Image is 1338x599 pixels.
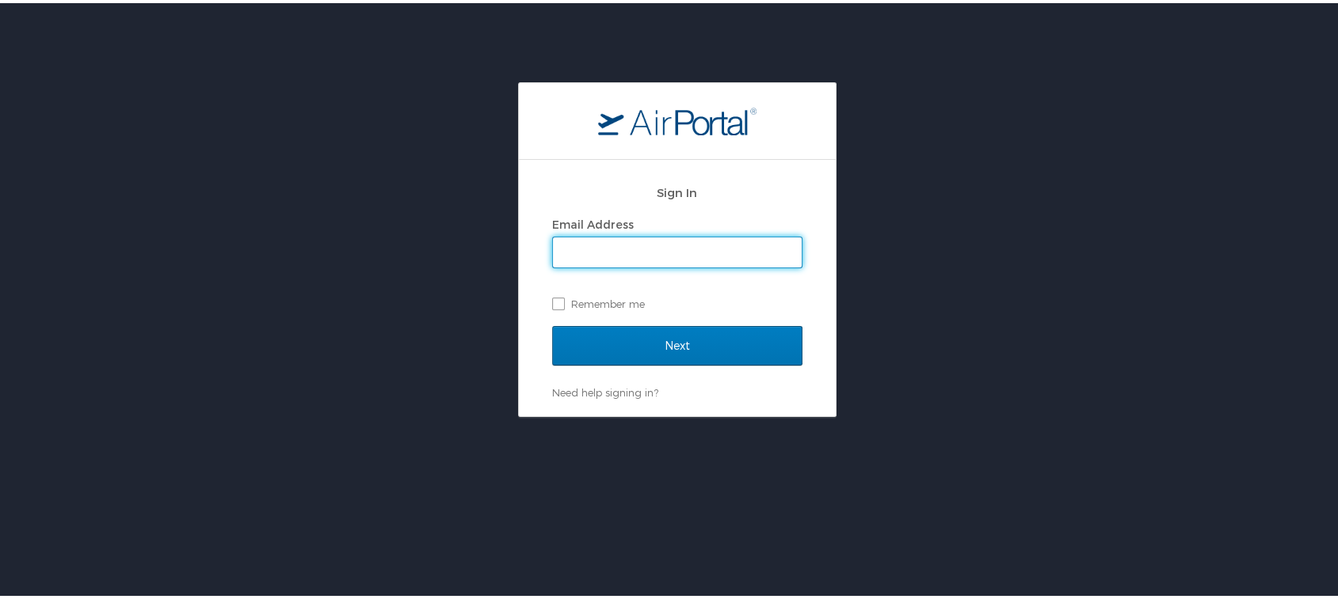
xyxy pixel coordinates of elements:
[552,323,802,362] input: Next
[552,289,802,313] label: Remember me
[598,104,757,132] img: logo
[552,383,658,396] a: Need help signing in?
[552,214,634,228] label: Email Address
[552,180,802,199] h2: Sign In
